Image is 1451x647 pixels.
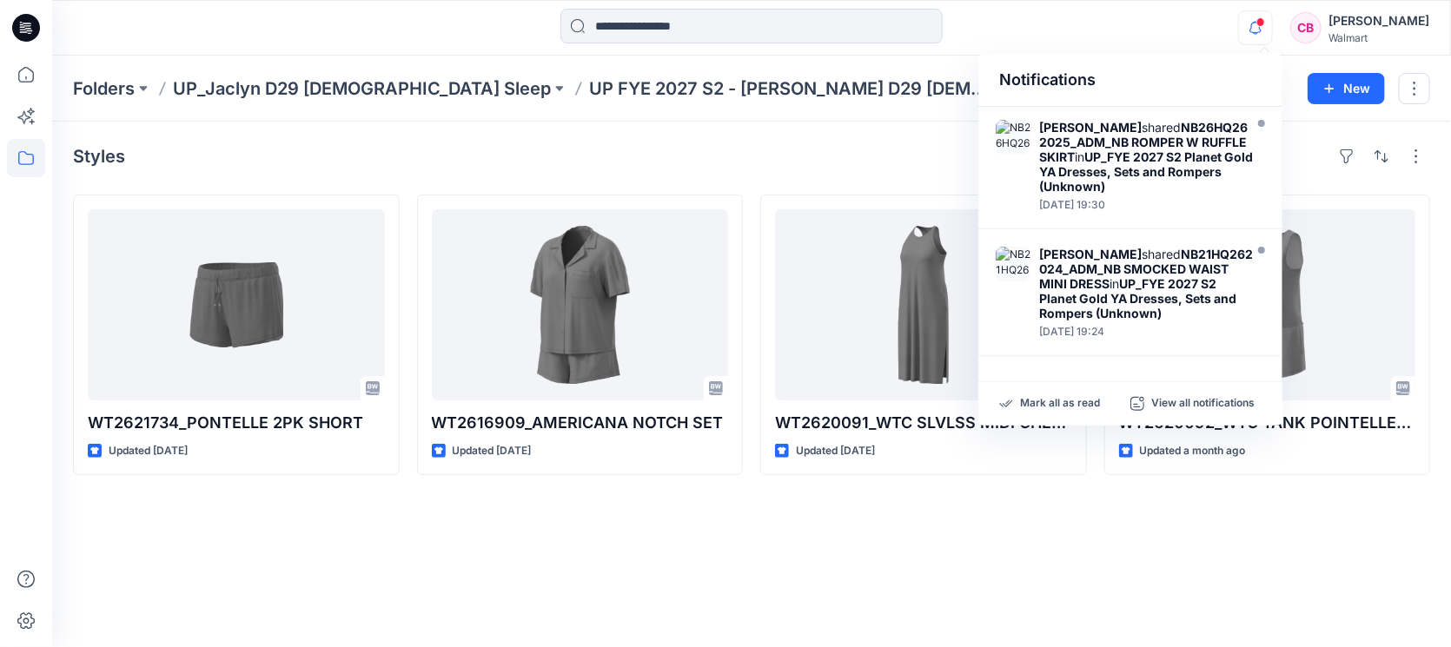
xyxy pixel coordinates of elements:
[73,76,135,101] a: Folders
[996,120,1030,155] img: NB26HQ262025_ADM_NB ROMPER W RUFFLE SKIRT
[775,209,1072,400] a: WT2620091_WTC SLVLSS MIDI CHERMISE
[1039,276,1236,320] strong: UP_FYE 2027 S2 Planet Gold YA Dresses, Sets and Rompers (Unknown)
[173,76,551,101] a: UP_Jaclyn D29 [DEMOGRAPHIC_DATA] Sleep
[109,442,188,460] p: Updated [DATE]
[1151,396,1255,412] p: View all notifications
[432,411,729,435] p: WT2616909_AMERICANA NOTCH SET
[1020,396,1100,412] p: Mark all as read
[453,442,532,460] p: Updated [DATE]
[978,54,1282,107] div: Notifications
[1039,120,1255,194] div: shared in
[432,209,729,400] a: WT2616909_AMERICANA NOTCH SET
[775,411,1072,435] p: WT2620091_WTC SLVLSS MIDI CHERMISE
[1039,120,1248,164] strong: NB26HQ262025_ADM_NB ROMPER W RUFFLE SKIRT
[996,247,1030,281] img: NB21HQ262024_ADM_NB SMOCKED WAIST MINI DRESS
[1308,73,1385,104] button: New
[1039,149,1253,194] strong: UP_FYE 2027 S2 Planet Gold YA Dresses, Sets and Rompers (Unknown)
[1140,442,1246,460] p: Updated a month ago
[1039,199,1255,211] div: Monday, August 25, 2025 19:30
[796,442,875,460] p: Updated [DATE]
[73,146,125,167] h4: Styles
[1039,247,1142,261] strong: [PERSON_NAME]
[1039,120,1142,135] strong: [PERSON_NAME]
[1328,31,1429,44] div: Walmart
[1039,247,1253,291] strong: NB21HQ262024_ADM_NB SMOCKED WAIST MINI DRESS
[1039,247,1255,320] div: shared in
[88,209,385,400] a: WT2621734_PONTELLE 2PK SHORT
[88,411,385,435] p: WT2621734_PONTELLE 2PK SHORT
[1039,326,1255,338] div: Monday, August 25, 2025 19:24
[589,76,997,101] p: UP FYE 2027 S2 - [PERSON_NAME] D29 [DEMOGRAPHIC_DATA] Sleepwear
[1290,12,1322,43] div: CB
[1328,10,1429,31] div: [PERSON_NAME]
